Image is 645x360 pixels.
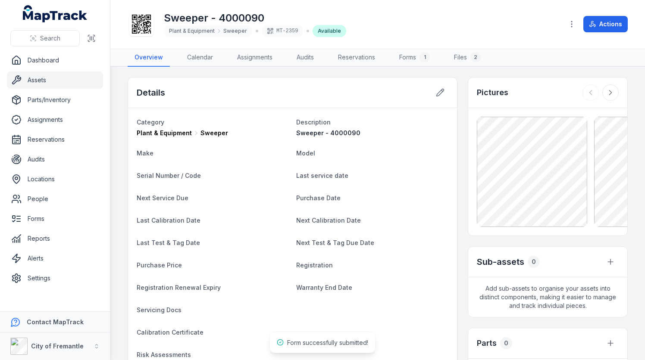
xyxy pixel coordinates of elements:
[23,5,88,22] a: MapTrack
[137,284,221,291] span: Registration Renewal Expiry
[313,25,346,37] div: Available
[392,49,437,67] a: Forms1
[137,172,201,179] span: Serial Number / Code
[296,284,352,291] span: Warranty End Date
[7,270,103,287] a: Settings
[223,28,247,34] span: Sweeper
[296,194,341,202] span: Purchase Date
[477,256,524,268] h2: Sub-assets
[500,337,512,349] div: 0
[137,149,153,157] span: Make
[137,329,204,336] span: Calibration Certificate
[230,49,279,67] a: Assignments
[7,250,103,267] a: Alerts
[290,49,321,67] a: Audits
[583,16,628,32] button: Actions
[420,52,430,62] div: 1
[262,25,303,37] div: MT-2359
[137,351,191,358] span: Risk Assessments
[128,49,170,67] a: Overview
[7,230,103,247] a: Reports
[7,131,103,148] a: Reservations
[137,217,200,224] span: Last Calibration Date
[296,172,348,179] span: Last service date
[7,151,103,168] a: Audits
[470,52,481,62] div: 2
[169,28,215,34] span: Plant & Equipment
[137,239,200,246] span: Last Test & Tag Date
[200,129,228,137] span: Sweeper
[447,49,488,67] a: Files2
[296,217,361,224] span: Next Calibration Date
[7,52,103,69] a: Dashboard
[7,111,103,128] a: Assignments
[477,337,497,349] h3: Parts
[7,190,103,208] a: People
[40,34,60,43] span: Search
[296,129,360,137] span: Sweeper - 4000090
[287,339,368,346] span: Form successfully submitted!
[137,261,182,269] span: Purchase Price
[27,318,84,326] strong: Contact MapTrack
[7,171,103,188] a: Locations
[164,11,346,25] h1: Sweeper - 4000090
[137,87,165,99] h2: Details
[137,194,188,202] span: Next Service Due
[137,118,164,126] span: Category
[137,129,192,137] span: Plant & Equipment
[7,71,103,89] a: Assets
[31,342,84,350] strong: City of Fremantle
[468,277,627,317] span: Add sub-assets to organise your assets into distinct components, making it easier to manage and t...
[7,210,103,227] a: Forms
[180,49,220,67] a: Calendar
[7,91,103,109] a: Parts/Inventory
[10,30,80,47] button: Search
[296,239,374,246] span: Next Test & Tag Due Date
[296,261,333,269] span: Registration
[528,256,540,268] div: 0
[296,149,315,157] span: Model
[477,87,508,99] h3: Pictures
[137,306,182,313] span: Servicing Docs
[296,118,331,126] span: Description
[331,49,382,67] a: Reservations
